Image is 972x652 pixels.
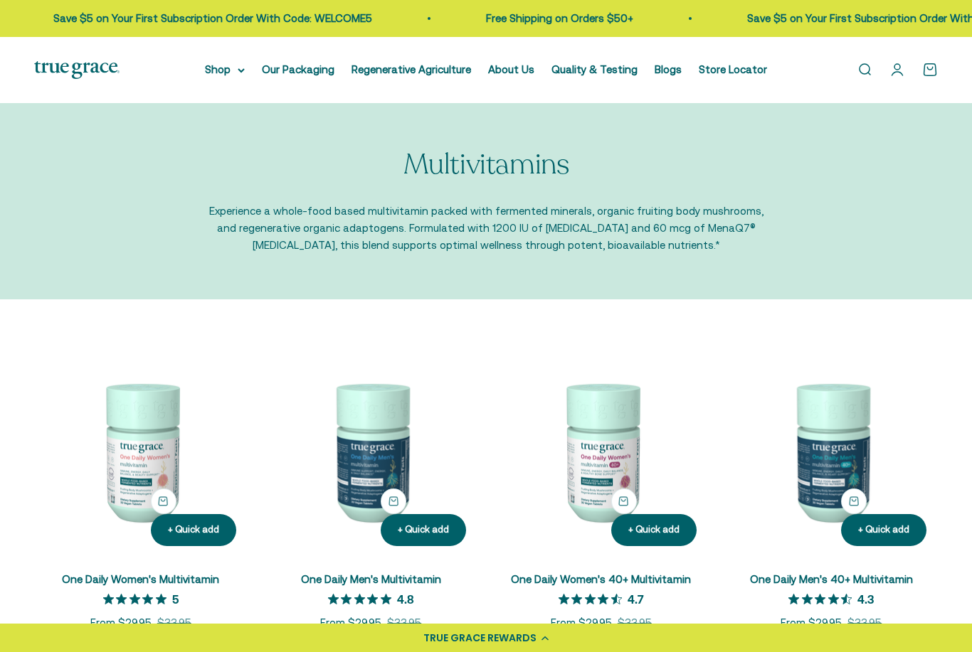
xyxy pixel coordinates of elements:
button: + Quick add [841,488,867,514]
a: Our Packaging [262,63,334,75]
a: One Daily Men's Multivitamin [301,573,441,585]
a: Regenerative Agriculture [352,63,471,75]
p: Save $5 on Your First Subscription Order With Code: WELCOME5 [46,10,365,27]
a: One Daily Men's 40+ Multivitamin [750,573,913,585]
img: One Daily Men's 40+ Multivitamin [725,345,939,558]
p: 5 [172,592,179,606]
button: + Quick add [611,514,697,546]
p: 4.7 [628,592,644,606]
button: + Quick add [151,514,236,546]
a: Blogs [655,63,682,75]
a: One Daily Women's Multivitamin [62,573,219,585]
a: One Daily Women's 40+ Multivitamin [511,573,691,585]
span: 4.8 out 5 stars rating in total 4 reviews [328,589,397,609]
p: 4.3 [857,592,874,606]
div: + Quick add [168,523,219,538]
div: + Quick add [398,523,449,538]
div: TRUE GRACE REWARDS [423,631,537,646]
span: 4.3 out 5 stars rating in total 3 reviews [788,589,857,609]
p: Multivitamins [403,149,569,180]
button: + Quick add [381,514,466,546]
img: Daily Multivitamin for Immune Support, Energy, Daily Balance, and Healthy Bone Support* Vitamin A... [495,345,708,558]
button: + Quick add [151,488,176,514]
img: We select ingredients that play a concrete role in true health, and we include them at effective ... [34,345,248,558]
button: + Quick add [611,488,637,514]
div: + Quick add [628,523,680,538]
p: Experience a whole-food based multivitamin packed with fermented minerals, organic fruiting body ... [208,203,764,254]
compare-at-price: $33.95 [847,614,882,631]
compare-at-price: $33.95 [157,614,191,631]
button: + Quick add [841,514,926,546]
span: 4.7 out 5 stars rating in total 21 reviews [559,589,628,609]
summary: Shop [205,61,245,78]
a: Free Shipping on Orders $50+ [479,12,626,24]
button: + Quick add [381,488,406,514]
div: + Quick add [858,523,909,538]
a: About Us [488,63,534,75]
span: 5 out 5 stars rating in total 4 reviews [103,589,172,609]
compare-at-price: $33.95 [618,614,652,631]
a: Quality & Testing [551,63,638,75]
sale-price: From $29.95 [320,614,381,631]
sale-price: From $29.95 [90,614,152,631]
sale-price: From $29.95 [781,614,842,631]
a: Store Locator [699,63,767,75]
p: 4.8 [397,592,414,606]
compare-at-price: $33.95 [387,614,421,631]
img: One Daily Men's Multivitamin [265,345,478,558]
sale-price: From $29.95 [551,614,612,631]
